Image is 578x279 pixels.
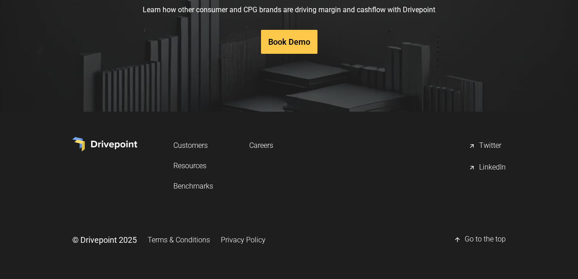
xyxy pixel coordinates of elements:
a: Customers [173,137,213,154]
a: Privacy Policy [221,232,266,248]
div: Go to the top [465,234,506,245]
a: Twitter [468,137,506,155]
div: Twitter [479,141,501,151]
a: Terms & Conditions [148,232,210,248]
div: © Drivepoint 2025 [72,234,137,246]
a: LinkedIn [468,159,506,177]
a: Benchmarks [173,178,213,194]
a: Resources [173,157,213,174]
a: Go to the top [454,231,506,249]
a: Careers [249,137,273,154]
a: Book Demo [261,30,317,54]
div: LinkedIn [479,162,506,173]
